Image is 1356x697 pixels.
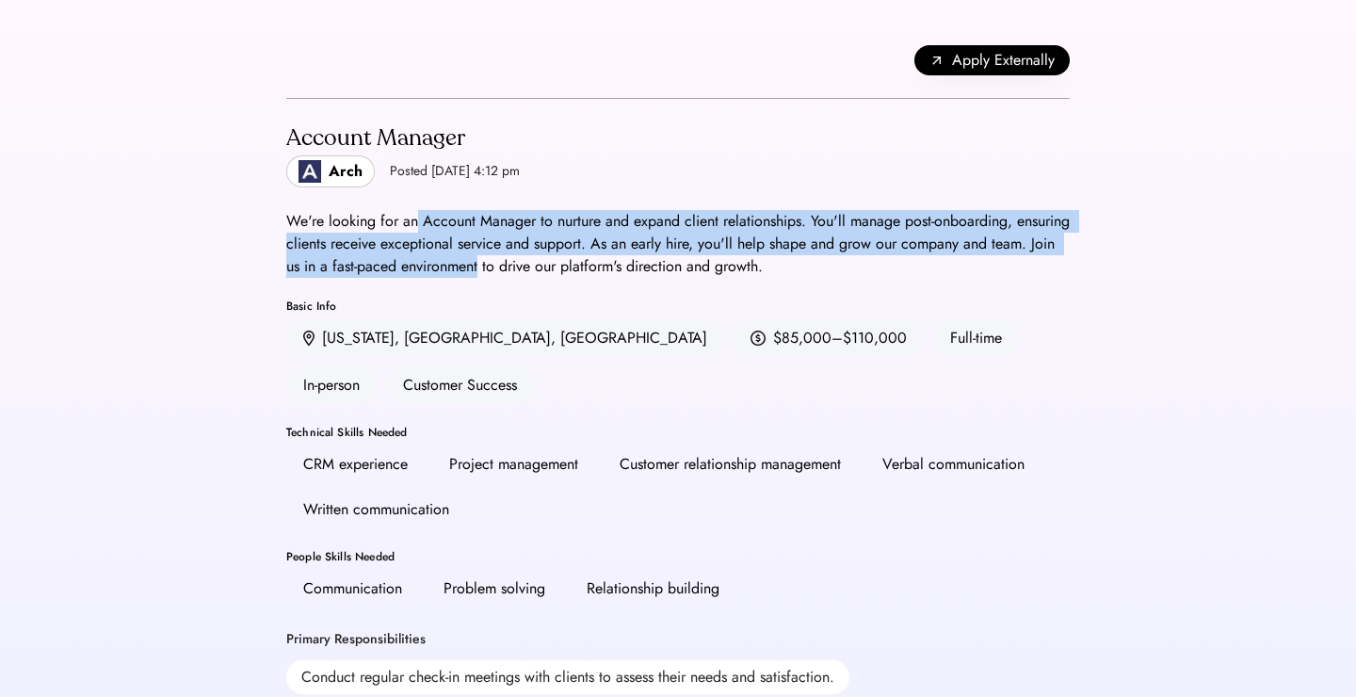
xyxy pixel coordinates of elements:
img: location.svg [303,331,315,347]
div: Conduct regular check-in meetings with clients to assess their needs and satisfaction. [286,660,849,694]
div: CRM experience [303,453,408,476]
div: Arch [329,160,363,183]
div: Verbal communication [882,453,1025,476]
div: We're looking for an Account Manager to nurture and expand client relationships. You'll manage po... [286,210,1070,278]
div: [US_STATE], [GEOGRAPHIC_DATA], [GEOGRAPHIC_DATA] [322,327,707,349]
div: $85,000–$110,000 [773,327,907,349]
div: In-person [286,366,377,404]
button: Apply Externally [914,45,1070,75]
div: Customer relationship management [620,453,841,476]
div: Problem solving [444,577,545,600]
div: Posted [DATE] 4:12 pm [390,162,520,181]
div: Account Manager [286,123,520,154]
div: Customer Success [386,366,534,404]
img: money.svg [751,330,766,347]
div: Project management [449,453,578,476]
div: Relationship building [587,577,719,600]
div: Basic Info [286,300,1070,312]
img: Logo_Blue_1.png [299,160,321,183]
div: Full-time [933,319,1019,357]
div: People Skills Needed [286,551,1070,562]
div: Primary Responsibilities [286,630,426,649]
span: Apply Externally [952,49,1055,72]
div: Technical Skills Needed [286,427,1070,438]
div: Communication [303,577,402,600]
div: Written communication [303,498,449,521]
